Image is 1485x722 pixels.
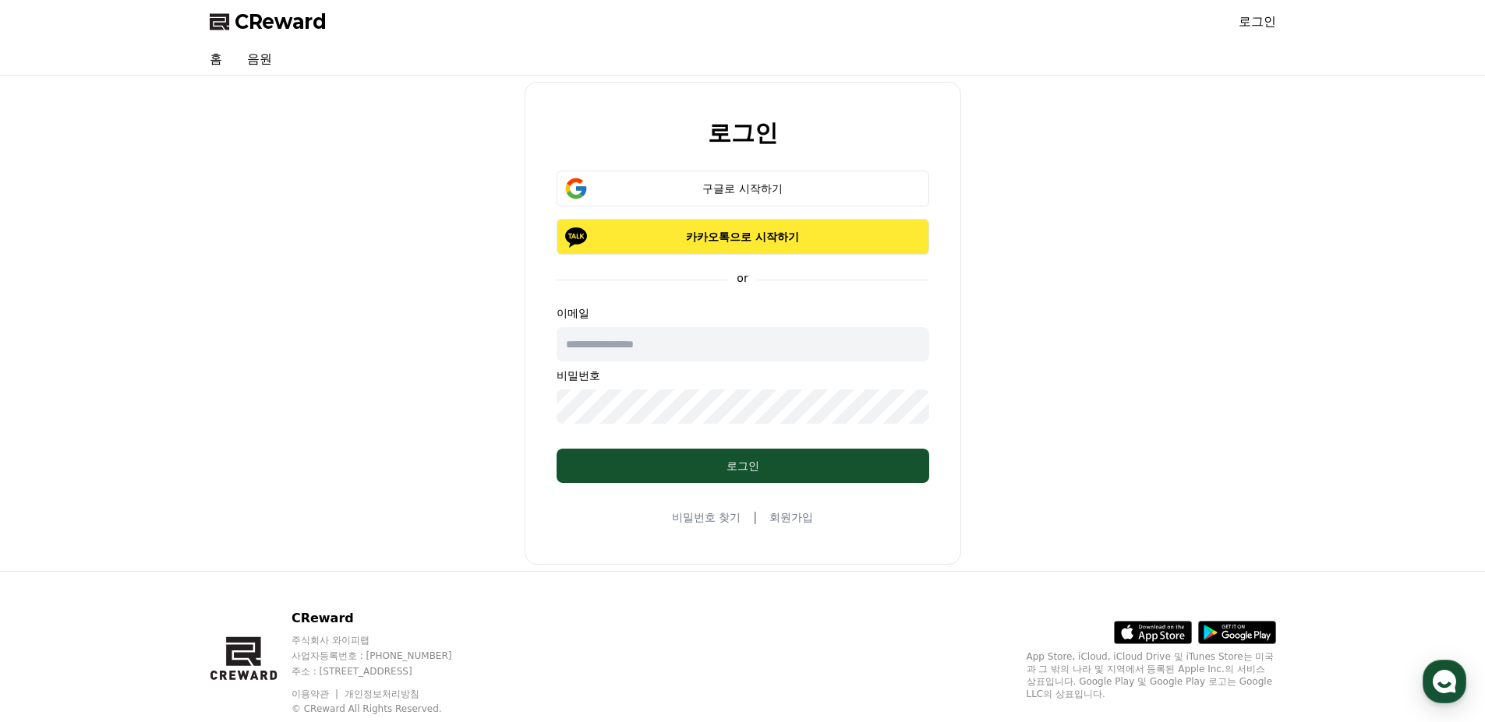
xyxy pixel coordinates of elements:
span: 설정 [241,517,260,530]
h2: 로그인 [708,120,778,146]
a: CReward [210,9,327,34]
span: 홈 [49,517,58,530]
a: 이용약관 [292,689,341,699]
a: 대화 [103,494,201,533]
a: 설정 [201,494,299,533]
a: 음원 [235,44,285,75]
div: 구글로 시작하기 [579,181,907,196]
p: CReward [292,609,482,628]
a: 홈 [197,44,235,75]
a: 로그인 [1239,12,1276,31]
p: 이메일 [557,305,929,321]
div: 로그인 [588,458,898,474]
p: 주식회사 와이피랩 [292,634,482,646]
button: 카카오톡으로 시작하기 [557,219,929,255]
span: 대화 [143,518,161,530]
a: 비밀번호 찾기 [672,509,741,525]
span: CReward [235,9,327,34]
a: 홈 [5,494,103,533]
p: or [727,270,757,286]
button: 구글로 시작하기 [557,171,929,206]
span: | [753,508,757,527]
p: 카카오톡으로 시작하기 [579,229,907,245]
button: 로그인 [557,449,929,483]
p: 사업자등록번호 : [PHONE_NUMBER] [292,650,482,662]
p: 비밀번호 [557,368,929,383]
p: © CReward All Rights Reserved. [292,703,482,715]
a: 개인정보처리방침 [345,689,419,699]
p: 주소 : [STREET_ADDRESS] [292,665,482,678]
p: App Store, iCloud, iCloud Drive 및 iTunes Store는 미국과 그 밖의 나라 및 지역에서 등록된 Apple Inc.의 서비스 상표입니다. Goo... [1027,650,1276,700]
a: 회원가입 [769,509,813,525]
